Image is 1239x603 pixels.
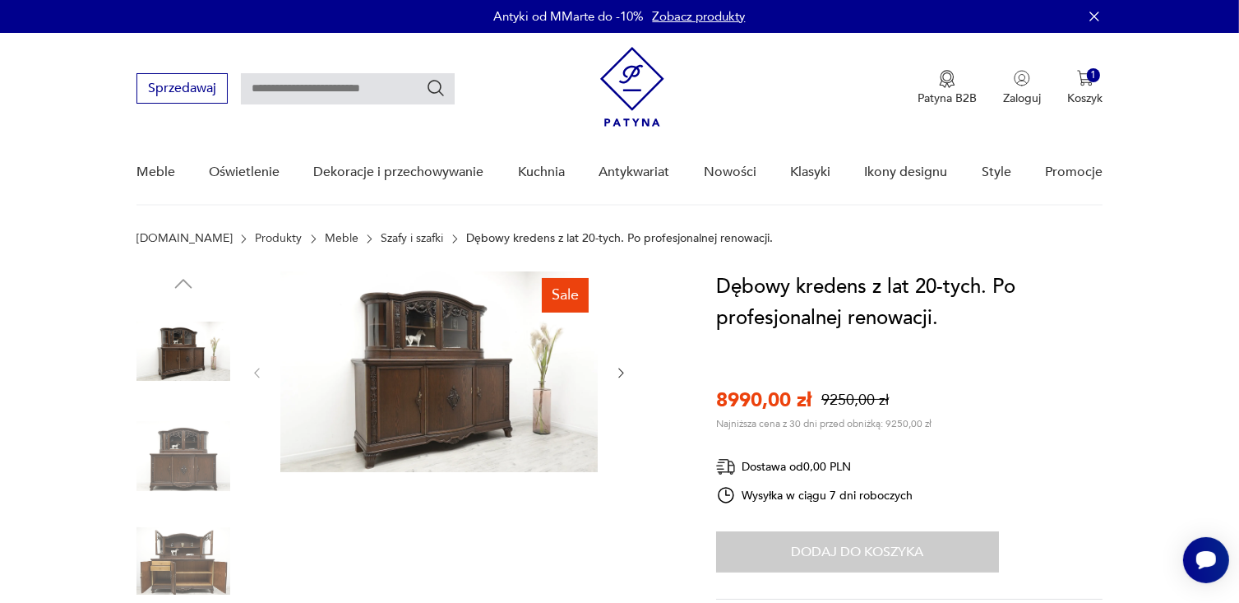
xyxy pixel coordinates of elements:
[716,417,932,430] p: Najniższa cena z 30 dni przed obniżką: 9250,00 zł
[716,485,913,505] div: Wysyłka w ciągu 7 dni roboczych
[314,141,484,204] a: Dekoracje i przechowywanie
[494,8,645,25] p: Antyki od MMarte do -10%
[325,232,358,245] a: Meble
[1014,70,1030,86] img: Ikonka użytkownika
[1003,90,1041,106] p: Zaloguj
[136,232,233,245] a: [DOMAIN_NAME]
[136,410,230,503] img: Zdjęcie produktu Dębowy kredens z lat 20-tych. Po profesjonalnej renowacji.
[466,232,773,245] p: Dębowy kredens z lat 20-tych. Po profesjonalnej renowacji.
[716,457,913,477] div: Dostawa od 0,00 PLN
[1045,141,1103,204] a: Promocje
[136,84,228,95] a: Sprzedawaj
[1003,70,1041,106] button: Zaloguj
[1067,90,1103,106] p: Koszyk
[1183,537,1229,583] iframe: Smartsupp widget button
[704,141,756,204] a: Nowości
[255,232,302,245] a: Produkty
[280,271,598,472] img: Zdjęcie produktu Dębowy kredens z lat 20-tych. Po profesjonalnej renowacji.
[426,78,446,98] button: Szukaj
[599,141,669,204] a: Antykwariat
[136,141,175,204] a: Meble
[918,90,977,106] p: Patyna B2B
[821,390,889,411] p: 9250,00 zł
[939,70,955,88] img: Ikona medalu
[864,141,947,204] a: Ikony designu
[518,141,565,204] a: Kuchnia
[982,141,1011,204] a: Style
[542,278,589,313] div: Sale
[209,141,280,204] a: Oświetlenie
[1077,70,1093,86] img: Ikona koszyka
[790,141,830,204] a: Klasyki
[136,73,228,104] button: Sprzedawaj
[716,387,811,414] p: 8990,00 zł
[918,70,977,106] button: Patyna B2B
[1087,68,1101,82] div: 1
[136,304,230,398] img: Zdjęcie produktu Dębowy kredens z lat 20-tych. Po profesjonalnej renowacji.
[600,47,664,127] img: Patyna - sklep z meblami i dekoracjami vintage
[716,457,736,477] img: Ikona dostawy
[716,271,1103,334] h1: Dębowy kredens z lat 20-tych. Po profesjonalnej renowacji.
[918,70,977,106] a: Ikona medaluPatyna B2B
[653,8,746,25] a: Zobacz produkty
[1067,70,1103,106] button: 1Koszyk
[381,232,443,245] a: Szafy i szafki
